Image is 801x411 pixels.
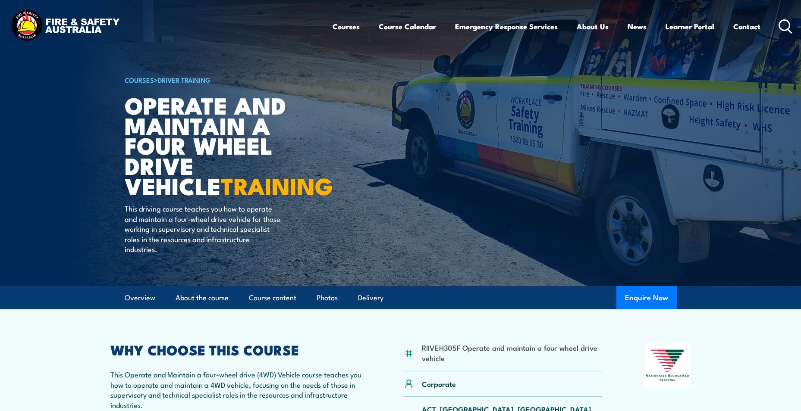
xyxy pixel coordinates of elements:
[358,286,383,309] a: Delivery
[628,15,647,38] a: News
[455,15,558,38] a: Emergency Response Services
[317,286,338,309] a: Photos
[158,75,210,84] a: Driver Training
[733,15,760,38] a: Contact
[221,167,333,203] strong: TRAINING
[125,75,338,85] h6: >
[644,343,691,387] img: Nationally Recognised Training logo.
[249,286,296,309] a: Course content
[110,369,362,410] p: This Operate and Maintain a four-wheel drive (4WD) Vehicle course teaches you how to operate and ...
[176,286,229,309] a: About the course
[666,15,714,38] a: Learner Portal
[125,75,154,84] a: COURSES
[110,343,362,355] h2: WHY CHOOSE THIS COURSE
[422,379,456,389] p: Corporate
[379,15,436,38] a: Course Calendar
[577,15,609,38] a: About Us
[125,95,338,196] h1: Operate and Maintain a Four Wheel Drive Vehicle
[125,286,155,309] a: Overview
[333,15,360,38] a: Courses
[422,342,603,363] li: RIIVEH305F Operate and maintain a four wheel drive vehicle
[125,203,282,254] p: This driving course teaches you how to operate and maintain a four-wheel drive vehicle for those ...
[616,286,677,309] button: Enquire Now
